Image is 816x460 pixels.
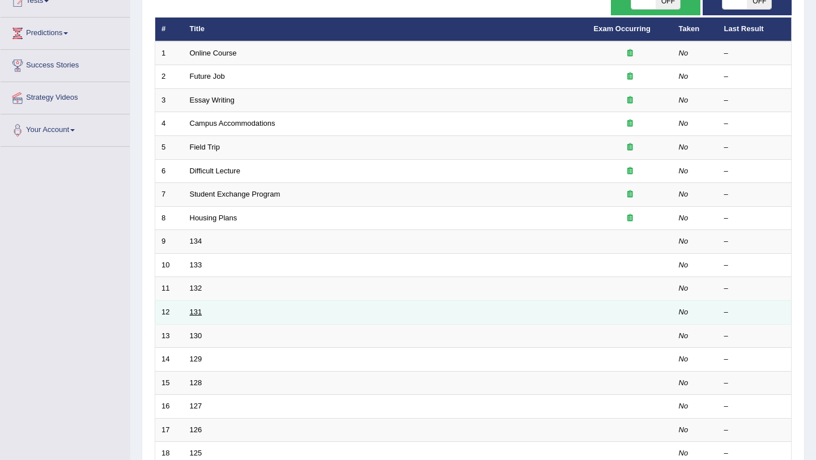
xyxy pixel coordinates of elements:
[190,308,202,316] a: 131
[155,371,184,395] td: 15
[190,284,202,292] a: 132
[679,355,688,363] em: No
[724,48,785,59] div: –
[679,96,688,104] em: No
[679,143,688,151] em: No
[155,159,184,183] td: 6
[679,425,688,434] em: No
[724,425,785,436] div: –
[155,183,184,207] td: 7
[724,307,785,318] div: –
[594,189,666,200] div: Exam occurring question
[190,402,202,410] a: 127
[679,214,688,222] em: No
[724,448,785,459] div: –
[155,41,184,65] td: 1
[190,214,237,222] a: Housing Plans
[679,402,688,410] em: No
[594,71,666,82] div: Exam occurring question
[190,425,202,434] a: 126
[679,378,688,387] em: No
[679,190,688,198] em: No
[679,331,688,340] em: No
[1,114,130,143] a: Your Account
[679,72,688,80] em: No
[679,308,688,316] em: No
[724,118,785,129] div: –
[155,88,184,112] td: 3
[190,331,202,340] a: 130
[190,119,275,127] a: Campus Accommodations
[594,142,666,153] div: Exam occurring question
[1,50,130,78] a: Success Stories
[190,96,235,104] a: Essay Writing
[724,142,785,153] div: –
[724,260,785,271] div: –
[155,348,184,372] td: 14
[679,449,688,457] em: No
[594,166,666,177] div: Exam occurring question
[1,82,130,110] a: Strategy Videos
[155,65,184,89] td: 2
[724,95,785,106] div: –
[155,206,184,230] td: 8
[679,237,688,245] em: No
[724,283,785,294] div: –
[724,354,785,365] div: –
[724,378,785,389] div: –
[155,395,184,419] td: 16
[724,166,785,177] div: –
[155,253,184,277] td: 10
[724,71,785,82] div: –
[155,18,184,41] th: #
[190,72,225,80] a: Future Job
[184,18,588,41] th: Title
[1,18,130,46] a: Predictions
[190,237,202,245] a: 134
[190,449,202,457] a: 125
[594,213,666,224] div: Exam occurring question
[718,18,792,41] th: Last Result
[190,261,202,269] a: 133
[155,136,184,160] td: 5
[190,355,202,363] a: 129
[679,49,688,57] em: No
[594,118,666,129] div: Exam occurring question
[679,261,688,269] em: No
[679,284,688,292] em: No
[155,112,184,136] td: 4
[724,401,785,412] div: –
[190,49,237,57] a: Online Course
[155,418,184,442] td: 17
[673,18,718,41] th: Taken
[594,48,666,59] div: Exam occurring question
[190,167,240,175] a: Difficult Lecture
[724,331,785,342] div: –
[190,143,220,151] a: Field Trip
[594,24,651,33] a: Exam Occurring
[724,189,785,200] div: –
[155,230,184,254] td: 9
[679,167,688,175] em: No
[155,277,184,301] td: 11
[594,95,666,106] div: Exam occurring question
[190,378,202,387] a: 128
[155,324,184,348] td: 13
[724,236,785,247] div: –
[724,213,785,224] div: –
[155,300,184,324] td: 12
[679,119,688,127] em: No
[190,190,280,198] a: Student Exchange Program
